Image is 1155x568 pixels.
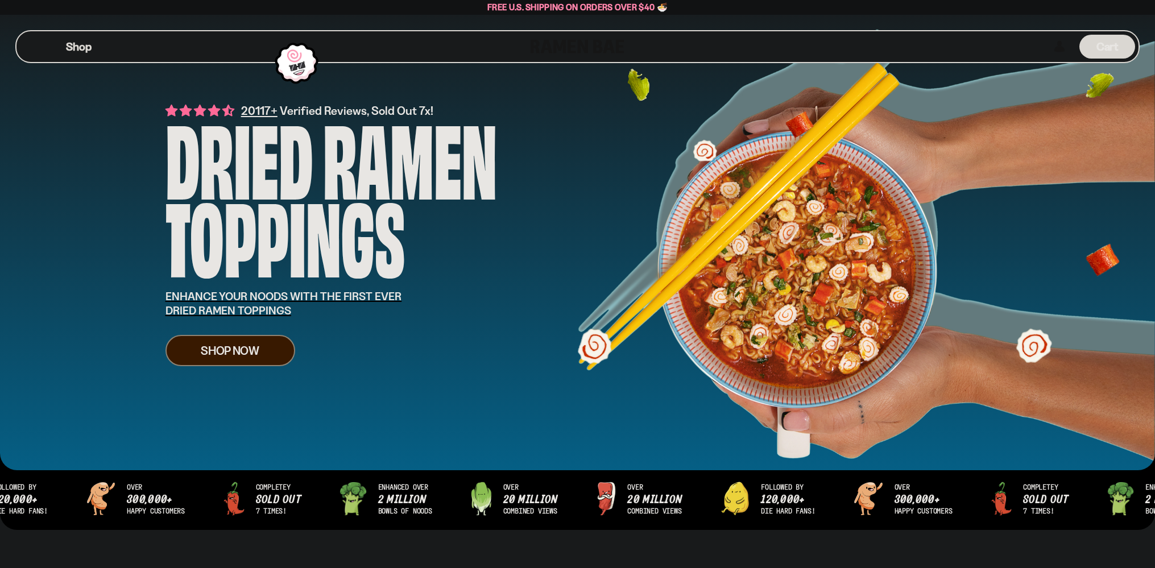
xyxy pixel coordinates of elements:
[201,345,259,356] span: Shop Now
[1079,31,1135,62] div: Cart
[66,39,92,55] span: Shop
[66,35,92,59] a: Shop
[323,117,497,194] div: Ramen
[1096,40,1119,53] span: Cart
[487,2,668,13] span: Free U.S. Shipping on Orders over $40 🍜
[165,335,295,366] a: Shop Now
[165,289,402,317] u: ENHANCE YOUR NOODS WITH THE FIRST EVER DRIED RAMEN TOPPINGS
[165,117,313,194] div: Dried
[34,42,49,52] button: Mobile Menu Trigger
[165,194,405,272] div: Toppings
